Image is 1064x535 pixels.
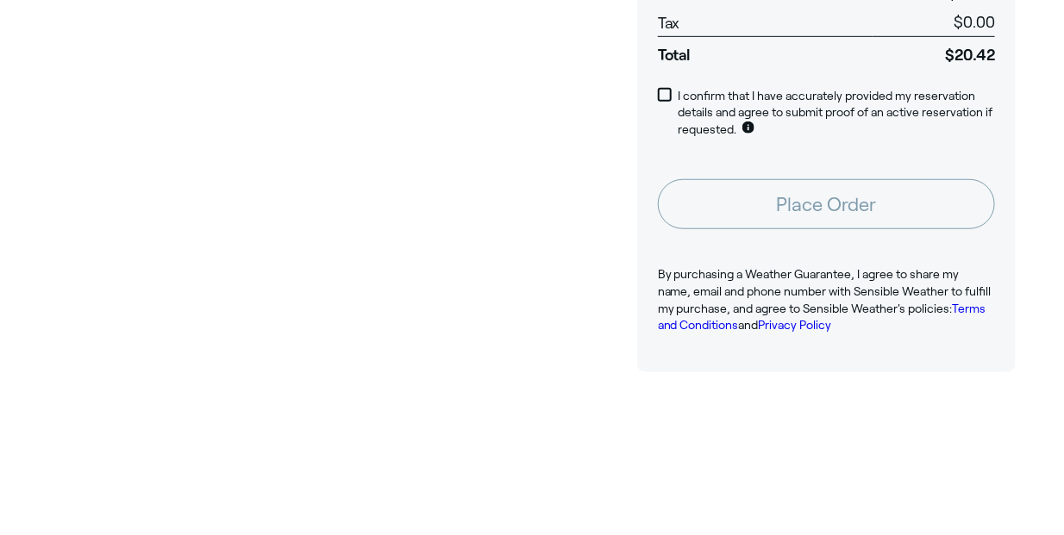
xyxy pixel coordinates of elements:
[658,179,995,229] button: Place Order
[873,36,995,65] span: $20.42
[637,400,1016,520] iframe: Customer reviews powered by Trustpilot
[954,14,995,31] span: $0.00
[658,15,680,32] span: Tax
[658,36,873,65] span: Total
[658,266,995,333] p: By purchasing a Weather Guarantee, I agree to share my name, email and phone number with Sensible...
[759,318,832,332] a: Privacy Policy
[679,88,995,139] p: I confirm that I have accurately provided my reservation details and agree to submit proof of an ...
